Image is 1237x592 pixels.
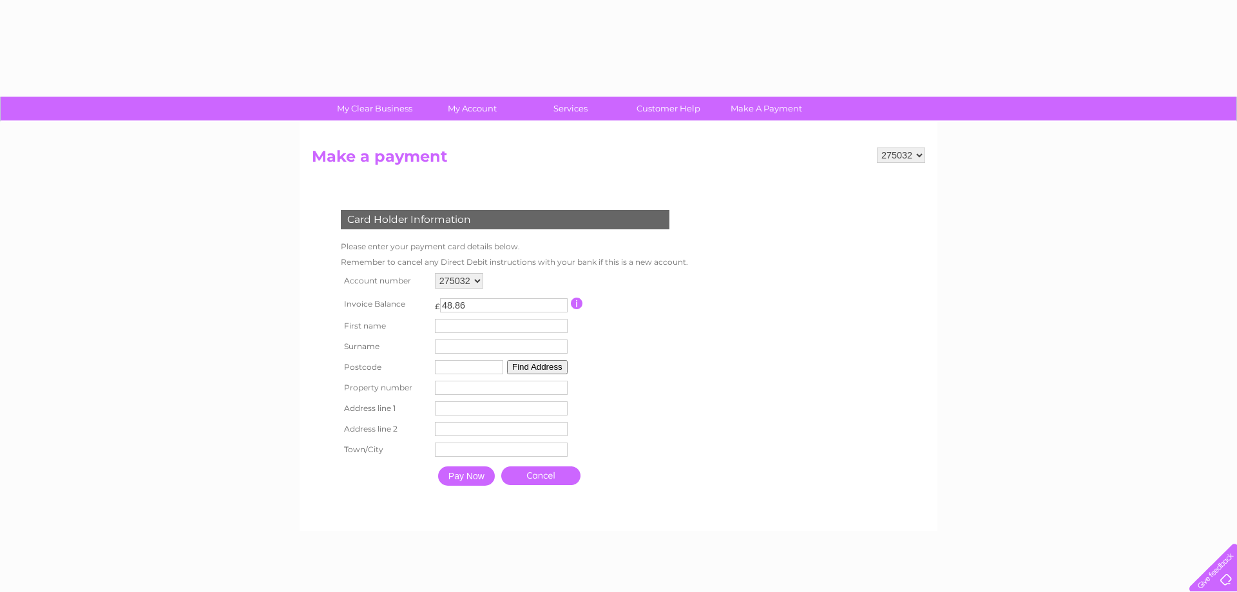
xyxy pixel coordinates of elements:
[438,466,495,486] input: Pay Now
[338,254,691,270] td: Remember to cancel any Direct Debit instructions with your bank if this is a new account.
[517,97,624,120] a: Services
[312,148,925,172] h2: Make a payment
[615,97,722,120] a: Customer Help
[338,398,432,419] th: Address line 1
[341,210,669,229] div: Card Holder Information
[338,316,432,336] th: First name
[338,292,432,316] th: Invoice Balance
[338,419,432,439] th: Address line 2
[713,97,820,120] a: Make A Payment
[338,239,691,254] td: Please enter your payment card details below.
[338,336,432,357] th: Surname
[338,357,432,377] th: Postcode
[338,270,432,292] th: Account number
[419,97,526,120] a: My Account
[571,298,583,309] input: Information
[338,377,432,398] th: Property number
[501,466,580,485] a: Cancel
[435,295,440,311] td: £
[507,360,568,374] button: Find Address
[338,439,432,460] th: Town/City
[321,97,428,120] a: My Clear Business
